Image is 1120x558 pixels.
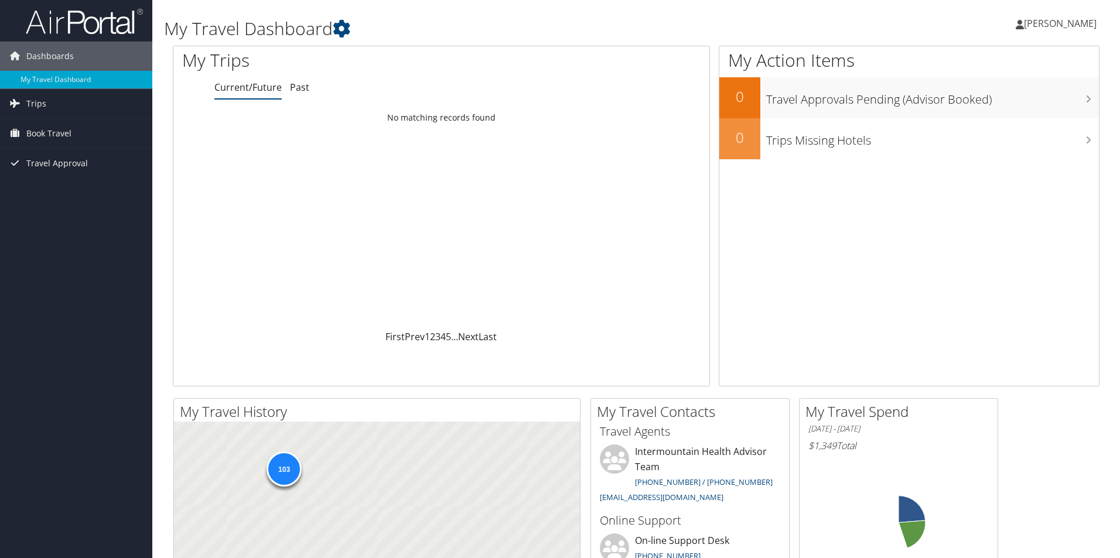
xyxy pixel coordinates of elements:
h3: Trips Missing Hotels [766,126,1099,149]
td: No matching records found [173,107,709,128]
span: [PERSON_NAME] [1024,17,1097,30]
h6: Total [808,439,989,452]
span: … [451,330,458,343]
li: Intermountain Health Advisor Team [594,444,786,507]
h6: [DATE] - [DATE] [808,423,989,434]
a: Current/Future [214,81,282,94]
span: Trips [26,89,46,118]
h1: My Action Items [719,48,1099,73]
a: [PERSON_NAME] [1016,6,1108,41]
a: Next [458,330,479,343]
div: 103 [267,451,302,487]
h3: Travel Agents [600,423,780,440]
a: First [385,330,405,343]
h2: My Travel History [180,402,580,422]
h1: My Travel Dashboard [164,16,794,41]
h1: My Trips [182,48,477,73]
span: Book Travel [26,119,71,148]
img: airportal-logo.png [26,8,143,35]
a: 3 [435,330,441,343]
a: Prev [405,330,425,343]
a: Last [479,330,497,343]
h2: 0 [719,87,760,107]
a: 2 [430,330,435,343]
h3: Online Support [600,512,780,529]
span: Travel Approval [26,149,88,178]
a: [EMAIL_ADDRESS][DOMAIN_NAME] [600,492,723,502]
a: 0Trips Missing Hotels [719,118,1099,159]
h2: 0 [719,128,760,148]
a: [PHONE_NUMBER] / [PHONE_NUMBER] [635,477,773,487]
a: 5 [446,330,451,343]
a: 0Travel Approvals Pending (Advisor Booked) [719,77,1099,118]
h3: Travel Approvals Pending (Advisor Booked) [766,85,1099,108]
h2: My Travel Contacts [597,402,789,422]
a: 1 [425,330,430,343]
span: $1,349 [808,439,836,452]
span: Dashboards [26,42,74,71]
h2: My Travel Spend [805,402,998,422]
a: 4 [441,330,446,343]
a: Past [290,81,309,94]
